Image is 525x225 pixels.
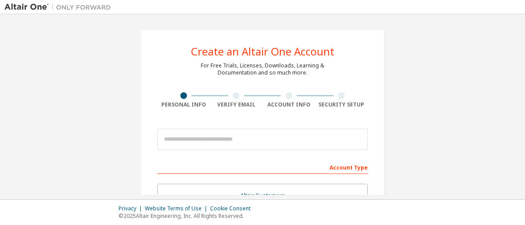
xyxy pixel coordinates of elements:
[315,101,368,108] div: Security Setup
[210,101,263,108] div: Verify Email
[201,62,324,76] div: For Free Trials, Licenses, Downloads, Learning & Documentation and so much more.
[163,189,362,202] div: Altair Customers
[210,205,256,212] div: Cookie Consent
[119,212,256,220] p: © 2025 Altair Engineering, Inc. All Rights Reserved.
[4,3,115,12] img: Altair One
[119,205,145,212] div: Privacy
[157,101,210,108] div: Personal Info
[157,160,368,174] div: Account Type
[191,46,334,57] div: Create an Altair One Account
[145,205,210,212] div: Website Terms of Use
[262,101,315,108] div: Account Info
